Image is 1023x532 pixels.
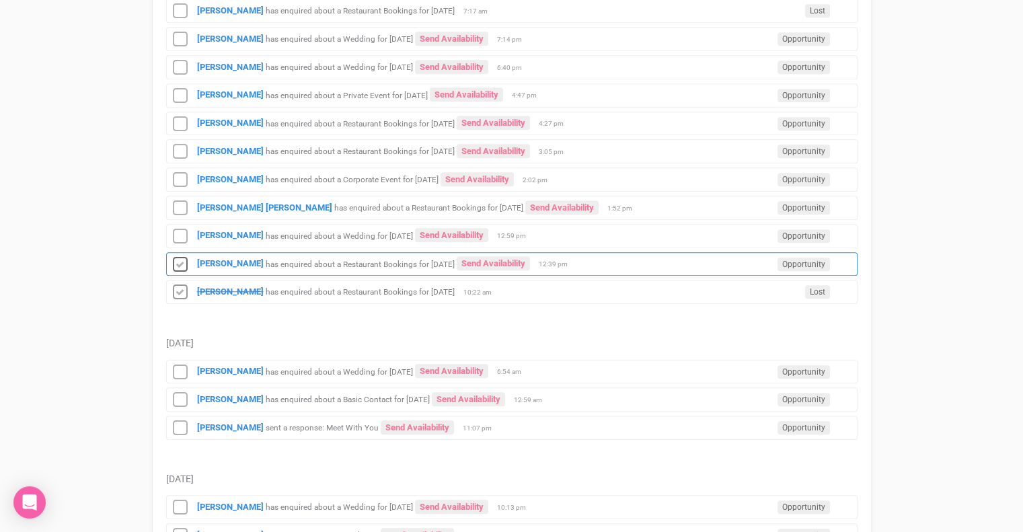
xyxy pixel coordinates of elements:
small: has enquired about a Restaurant Bookings for [DATE] [266,6,455,15]
small: has enquired about a Restaurant Bookings for [DATE] [266,118,455,128]
a: [PERSON_NAME] [197,5,264,15]
a: [PERSON_NAME] [197,118,264,128]
span: Lost [805,285,830,299]
a: [PERSON_NAME] [197,89,264,100]
small: has enquired about a Restaurant Bookings for [DATE] [266,259,455,268]
span: Opportunity [778,32,830,46]
small: has enquired about a Corporate Event for [DATE] [266,175,439,184]
small: sent a response: Meet With You [266,423,379,432]
span: 12:59 pm [497,231,531,241]
span: Opportunity [778,393,830,406]
a: [PERSON_NAME] [197,422,264,432]
a: Send Availability [525,200,599,215]
span: Opportunity [778,117,830,130]
h5: [DATE] [166,338,858,348]
a: [PERSON_NAME] [197,258,264,268]
a: Send Availability [457,256,530,270]
span: 6:54 am [497,367,531,377]
a: [PERSON_NAME] [197,34,264,44]
a: Send Availability [430,87,503,102]
small: has enquired about a Restaurant Bookings for [DATE] [266,147,455,156]
a: Send Availability [415,228,488,242]
span: 1:52 pm [607,204,641,213]
span: Opportunity [778,421,830,434]
span: Opportunity [778,258,830,271]
a: Send Availability [457,116,530,130]
span: Opportunity [778,201,830,215]
span: Opportunity [778,500,830,514]
small: has enquired about a Restaurant Bookings for [DATE] [334,203,523,213]
small: has enquired about a Wedding for [DATE] [266,502,413,512]
a: Send Availability [415,32,488,46]
a: [PERSON_NAME] [197,230,264,240]
span: 10:22 am [463,288,497,297]
a: [PERSON_NAME] [PERSON_NAME] [197,202,332,213]
span: 7:14 pm [497,35,531,44]
span: 7:17 am [463,7,497,16]
span: Lost [805,4,830,17]
span: Opportunity [778,89,830,102]
a: Send Availability [415,500,488,514]
span: 10:13 pm [497,503,531,512]
span: 3:05 pm [539,147,572,157]
small: has enquired about a Wedding for [DATE] [266,34,413,44]
span: Opportunity [778,365,830,379]
small: has enquired about a Wedding for [DATE] [266,231,413,240]
small: has enquired about a Wedding for [DATE] [266,367,413,376]
a: [PERSON_NAME] [197,174,264,184]
a: [PERSON_NAME] [197,394,264,404]
a: Send Availability [441,172,514,186]
a: Send Availability [415,60,488,74]
span: Opportunity [778,229,830,243]
span: Opportunity [778,61,830,74]
span: 12:39 pm [539,260,572,269]
a: [PERSON_NAME] [197,146,264,156]
a: Send Availability [415,364,488,378]
a: [PERSON_NAME] [197,502,264,512]
span: 2:02 pm [523,176,556,185]
small: has enquired about a Restaurant Bookings for [DATE] [266,287,455,297]
a: [PERSON_NAME] [197,287,264,297]
span: 12:59 am [514,395,547,405]
span: 4:47 pm [512,91,545,100]
span: 4:27 pm [539,119,572,128]
a: Send Availability [381,420,454,434]
small: has enquired about a Wedding for [DATE] [266,63,413,72]
a: [PERSON_NAME] [197,366,264,376]
small: has enquired about a Private Event for [DATE] [266,90,428,100]
a: Send Availability [457,144,530,158]
small: has enquired about a Basic Contact for [DATE] [266,395,430,404]
a: [PERSON_NAME] [197,62,264,72]
span: 6:40 pm [497,63,531,73]
div: Open Intercom Messenger [13,486,46,519]
span: Opportunity [778,173,830,186]
span: Opportunity [778,145,830,158]
h5: [DATE] [166,474,858,484]
span: 11:07 pm [463,424,496,433]
a: Send Availability [432,392,505,406]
